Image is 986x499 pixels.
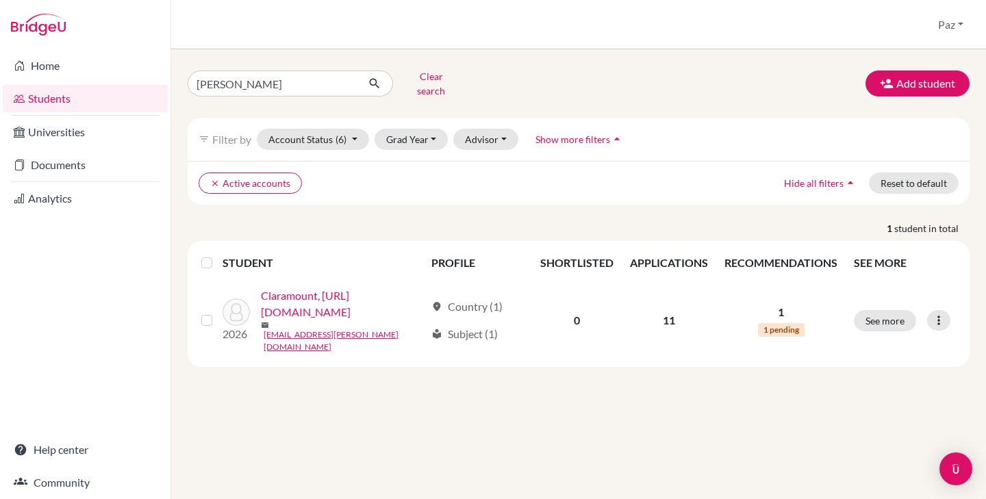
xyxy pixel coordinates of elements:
button: clearActive accounts [199,172,302,194]
span: location_on [431,301,442,312]
button: Advisor [453,129,518,150]
div: Country (1) [431,298,503,315]
span: Filter by [212,133,251,146]
td: 0 [532,279,622,361]
span: (6) [336,133,346,145]
span: Show more filters [535,133,610,145]
button: Grad Year [375,129,448,150]
button: Hide all filtersarrow_drop_up [772,172,869,194]
span: 1 pending [758,323,805,337]
button: Add student [865,71,970,97]
a: Analytics [3,185,168,212]
a: Universities [3,118,168,146]
p: 2026 [223,326,250,342]
a: Community [3,469,168,496]
button: Account Status(6) [257,129,369,150]
div: Subject (1) [431,326,498,342]
th: SHORTLISTED [532,246,622,279]
i: arrow_drop_up [610,132,624,146]
a: Documents [3,151,168,179]
p: 1 [724,304,837,320]
i: clear [210,179,220,188]
td: 11 [622,279,716,361]
button: See more [854,310,916,331]
span: student in total [894,221,970,235]
th: SEE MORE [846,246,964,279]
span: local_library [431,329,442,340]
img: Bridge-U [11,14,66,36]
i: filter_list [199,133,210,144]
th: APPLICATIONS [622,246,716,279]
a: Home [3,52,168,79]
a: Claramount, [URL][DOMAIN_NAME] [261,287,425,320]
a: Help center [3,436,168,463]
th: STUDENT [223,246,422,279]
button: Reset to default [869,172,959,194]
input: Find student by name... [188,71,357,97]
i: arrow_drop_up [844,176,857,190]
div: Open Intercom Messenger [939,452,972,485]
strong: 1 [887,221,894,235]
th: RECOMMENDATIONS [716,246,846,279]
button: Paz [932,12,970,38]
button: Clear search [393,66,469,101]
img: Claramount, https://easalvador.powerschool.com/admin/students/home.html?frn=001778 [223,298,250,326]
a: [EMAIL_ADDRESS][PERSON_NAME][DOMAIN_NAME] [264,329,425,353]
a: Students [3,85,168,112]
th: PROFILE [423,246,533,279]
span: Hide all filters [784,177,844,189]
span: mail [261,321,269,329]
button: Show more filtersarrow_drop_up [524,129,635,150]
